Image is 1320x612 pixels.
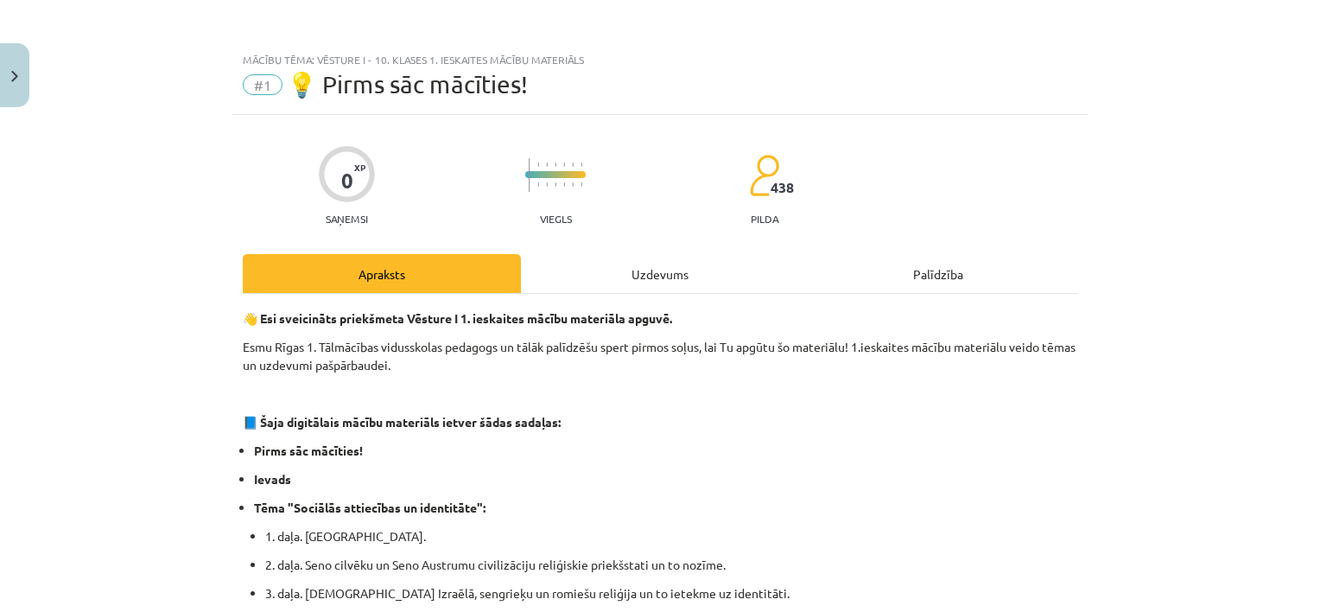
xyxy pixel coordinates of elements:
div: Uzdevums [521,254,799,293]
img: icon-short-line-57e1e144782c952c97e751825c79c345078a6d821885a25fce030b3d8c18986b.svg [563,163,565,167]
img: icon-short-line-57e1e144782c952c97e751825c79c345078a6d821885a25fce030b3d8c18986b.svg [537,163,539,167]
div: Apraksts [243,254,521,293]
img: icon-short-line-57e1e144782c952c97e751825c79c345078a6d821885a25fce030b3d8c18986b.svg [563,182,565,187]
p: 1. daļa. [GEOGRAPHIC_DATA]. [265,527,1077,545]
strong: Pirms sāc mācīties! [254,443,363,458]
strong: 📘 Šaja digitālais mācību materiāls ietver šādas sadaļas: [243,414,561,430]
img: icon-short-line-57e1e144782c952c97e751825c79c345078a6d821885a25fce030b3d8c18986b.svg [555,163,556,167]
img: students-c634bb4e5e11cddfef0936a35e636f08e4e9abd3cc4e673bd6f9a4125e45ecb1.svg [749,154,779,197]
span: 💡 Pirms sāc mācīties! [287,70,528,99]
p: pilda [751,213,778,225]
img: icon-short-line-57e1e144782c952c97e751825c79c345078a6d821885a25fce030b3d8c18986b.svg [572,182,574,187]
div: Palīdzība [799,254,1077,293]
strong: Ievads [254,471,291,487]
p: Esmu Rīgas 1. Tālmācības vidusskolas pedagogs un tālāk palīdzēšu spert pirmos soļus, lai Tu apgūt... [243,338,1077,374]
img: icon-long-line-d9ea69661e0d244f92f715978eff75569469978d946b2353a9bb055b3ed8787d.svg [529,158,530,192]
img: icon-short-line-57e1e144782c952c97e751825c79c345078a6d821885a25fce030b3d8c18986b.svg [581,182,582,187]
img: icon-short-line-57e1e144782c952c97e751825c79c345078a6d821885a25fce030b3d8c18986b.svg [581,163,582,167]
img: icon-short-line-57e1e144782c952c97e751825c79c345078a6d821885a25fce030b3d8c18986b.svg [537,182,539,187]
strong: 👋 Esi sveicināts priekšmeta Vēsture I 1. ieskaites mācību materiāla apguvē. [243,310,672,326]
img: icon-short-line-57e1e144782c952c97e751825c79c345078a6d821885a25fce030b3d8c18986b.svg [555,182,556,187]
div: 0 [341,169,353,193]
img: icon-close-lesson-0947bae3869378f0d4975bcd49f059093ad1ed9edebbc8119c70593378902aed.svg [11,71,18,82]
p: 3. daļa. [DEMOGRAPHIC_DATA] Izraēlā, sengrieķu un romiešu reliģija un to ietekme uz identitāti. [265,584,1077,602]
p: Saņemsi [319,213,375,225]
span: 438 [771,180,794,195]
img: icon-short-line-57e1e144782c952c97e751825c79c345078a6d821885a25fce030b3d8c18986b.svg [546,182,548,187]
img: icon-short-line-57e1e144782c952c97e751825c79c345078a6d821885a25fce030b3d8c18986b.svg [546,163,548,167]
p: 2. daļa. Seno cilvēku un Seno Austrumu civilizāciju reliģiskie priekšstati un to nozīme. [265,556,1077,574]
span: XP [354,163,365,172]
strong: Tēma "Sociālās attiecības un identitāte": [254,500,485,515]
div: Mācību tēma: Vēsture i - 10. klases 1. ieskaites mācību materiāls [243,54,1077,66]
p: Viegls [540,213,572,225]
img: icon-short-line-57e1e144782c952c97e751825c79c345078a6d821885a25fce030b3d8c18986b.svg [572,163,574,167]
span: #1 [243,74,282,95]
